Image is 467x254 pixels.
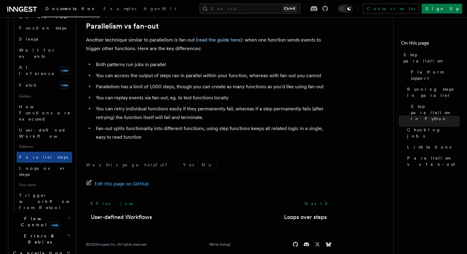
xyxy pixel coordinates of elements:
a: Next [301,198,332,209]
a: Edit this page on GitHub [86,179,149,188]
a: Platform support [408,66,460,84]
span: AgentKit [144,6,176,11]
span: Examples [103,6,136,11]
a: Chunking jobs [405,124,460,141]
span: Edit this page on GitHub [95,179,149,188]
span: How Functions are executed [19,104,71,121]
a: Step parallelism in Python [408,101,460,124]
span: User-defined Workflows [19,128,74,139]
a: Parallel steps [17,152,72,163]
button: Errors & Retries [11,230,72,248]
a: Examples [100,2,140,17]
span: Parallelism vs fan-out [407,155,460,167]
a: AI Inferencenew [17,62,72,79]
a: Loops over steps [17,163,72,180]
p: Another technique similar to parallelism is fan-out ( ): when one function sends events to trigge... [86,35,332,53]
li: Both patterns run jobs in parallel [94,60,332,69]
a: Function steps [17,22,72,34]
kbd: Ctrl+K [283,6,297,12]
span: new [60,81,70,89]
div: © 2025 Inngest Inc. All rights reserved. [86,242,147,247]
span: Platform support [411,69,460,81]
li: You can retry individual functions easily if they permanently fail, whereas if a step permanently... [94,104,332,121]
a: We're hiring! [209,242,230,247]
a: Trigger workflows from Retool [17,190,72,213]
span: Patterns [17,142,72,152]
span: Guides [17,91,72,101]
li: Fan-out splits functionality into different functions, using step functions keeps all related log... [94,124,332,141]
a: Parallelism vs fan-out [86,22,159,30]
a: Wait for events [17,45,72,62]
a: Sign Up [422,4,462,14]
button: Search...Ctrl+K [200,4,300,14]
span: Wait for events [19,48,56,59]
span: Parallel steps [19,155,68,160]
a: Contact sales [363,4,419,14]
span: Loops over steps [19,166,66,177]
span: Function steps [19,26,66,30]
button: Toggle dark mode [338,5,353,12]
span: Running steps in parallel [407,86,460,98]
button: Yes [179,160,198,169]
li: You can access the output of steps ran in parallel within your function, whereas with fan-out you... [94,71,332,80]
a: Documentation [42,2,100,17]
a: Limitations [405,141,460,153]
span: new [50,222,60,228]
span: Documentation [45,6,96,11]
a: Step parallelism [401,49,460,66]
span: Flow Control [11,216,68,228]
div: Steps & Workflows [11,11,72,213]
span: Step parallelism [403,52,460,64]
span: new [60,67,70,74]
a: Running steps in parallel [405,84,460,101]
span: Use cases [17,180,72,190]
h4: On this page [401,39,460,49]
span: Errors & Retries [11,233,67,245]
a: read the guide here [197,37,241,42]
a: Fetchnew [17,79,72,91]
a: Sleeps [17,34,72,45]
span: Sleeps [19,37,38,42]
button: Flow Controlnew [11,213,72,230]
button: No [198,160,216,169]
a: Loops over steps [284,212,327,221]
a: AgentKit [140,2,180,17]
a: User-defined Workflows [17,125,72,142]
span: Limitations [407,144,451,150]
span: Step parallelism in Python [411,103,460,122]
span: Chunking jobs [407,127,460,139]
a: Previous [86,198,137,209]
span: AI Inference [19,65,55,76]
span: Trigger workflows from Retool [19,193,87,210]
a: How Functions are executed [17,101,72,125]
p: Was this page helpful? [86,161,172,168]
a: Parallelism vs fan-out [405,153,460,170]
li: Parallelism has a limit of 1,000 steps, though you can create as many functions as you'd like usi... [94,82,332,91]
a: User-defined Workflows [91,212,152,221]
li: You can replay events via fan-out, eg. to test functions locally [94,93,332,102]
span: Fetch [19,83,37,88]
